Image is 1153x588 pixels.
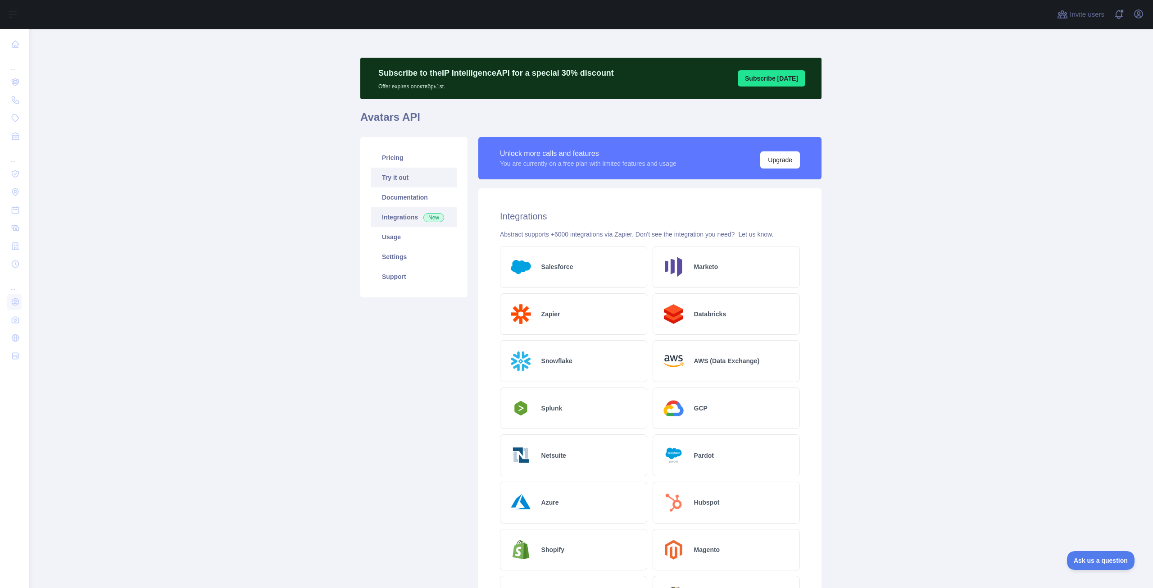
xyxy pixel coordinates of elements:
[760,151,800,169] button: Upgrade
[541,356,572,365] h2: Snowflake
[508,489,534,516] img: Logo
[660,395,687,422] img: Logo
[508,254,534,280] img: Logo
[1070,9,1104,20] span: Invite users
[1067,551,1135,570] iframe: Toggle Customer Support
[500,210,800,223] h2: Integrations
[541,310,560,319] h2: Zapier
[360,110,822,132] h1: Avatars API
[660,301,687,328] img: Logo
[694,545,720,554] h2: Magento
[508,301,534,328] img: Logo
[423,213,444,222] span: New
[371,207,457,227] a: Integrations New
[541,498,559,507] h2: Azure
[694,498,720,507] h2: Hubspot
[371,168,457,187] a: Try it out
[508,398,534,418] img: Logo
[660,489,687,516] img: Logo
[508,442,534,469] img: Logo
[7,54,22,72] div: ...
[694,404,708,413] h2: GCP
[694,451,714,460] h2: Pardot
[508,537,534,563] img: Logo
[541,545,564,554] h2: Shopify
[378,79,614,90] p: Offer expires on октябрь 1st.
[7,274,22,292] div: ...
[371,227,457,247] a: Usage
[660,537,687,563] img: Logo
[371,187,457,207] a: Documentation
[371,267,457,287] a: Support
[371,148,457,168] a: Pricing
[378,67,614,79] p: Subscribe to the IP Intelligence API for a special 30 % discount
[694,356,759,365] h2: AWS (Data Exchange)
[541,404,563,413] h2: Splunk
[541,451,566,460] h2: Netsuite
[7,146,22,164] div: ...
[694,262,718,271] h2: Marketo
[694,310,726,319] h2: Databricks
[508,348,534,374] img: Logo
[738,231,773,238] a: Let us know.
[660,254,687,280] img: Logo
[660,348,687,374] img: Logo
[500,230,800,239] div: Abstract supports +6000 integrations via Zapier. Don't see the integration you need?
[541,262,573,271] h2: Salesforce
[1055,7,1106,22] button: Invite users
[500,159,676,168] div: You are currently on a free plan with limited features and usage
[660,442,687,469] img: Logo
[500,148,676,159] div: Unlock more calls and features
[371,247,457,267] a: Settings
[738,70,805,87] button: Subscribe [DATE]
